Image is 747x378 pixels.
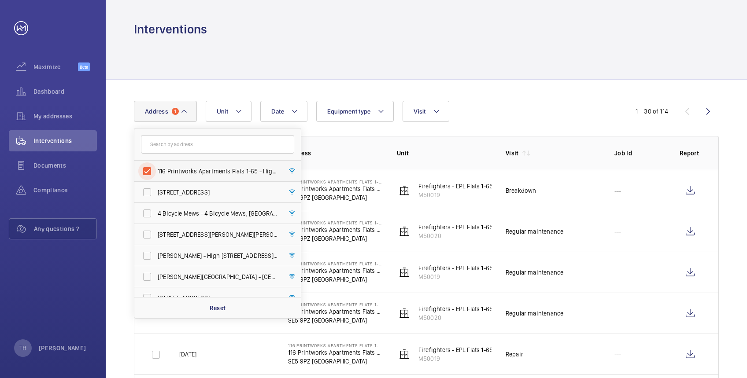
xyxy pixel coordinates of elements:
p: 116 Printworks Apartments Flats 1-65 [288,266,383,275]
button: Address1 [134,101,197,122]
span: [PERSON_NAME] - High [STREET_ADDRESS][PERSON_NAME] [158,251,279,260]
p: M50019 [418,272,506,281]
span: Interventions [33,136,97,145]
span: 116 Printworks Apartments Flats 1-65 - High Risk Building - 116 Printworks Apartments [STREET_ADD... [158,167,279,176]
p: Firefighters - EPL Flats 1-65 No 1 [418,264,506,272]
p: Firefighters - EPL Flats 1-65 No 1 [418,182,506,191]
p: SE5 9PZ [GEOGRAPHIC_DATA] [288,193,383,202]
p: [DATE] [179,350,196,359]
p: M50020 [418,231,507,240]
p: Job Id [614,149,666,158]
span: [STREET_ADDRESS][PERSON_NAME][PERSON_NAME] [158,230,279,239]
p: 116 Printworks Apartments Flats 1-65 [288,307,383,316]
span: Visit [414,108,425,115]
span: 1 [172,108,179,115]
p: Firefighters - EPL Flats 1-65 No 1 [418,345,506,354]
p: 116 Printworks Apartments Flats 1-65 [288,225,383,234]
span: [STREET_ADDRESS] [158,294,279,302]
p: 116 Printworks Apartments Flats 1-65 - High Risk Building [288,220,383,225]
p: Report [680,149,701,158]
p: [PERSON_NAME] [39,344,86,352]
span: Documents [33,161,97,170]
p: --- [614,227,621,236]
span: Dashboard [33,87,97,96]
span: Unit [217,108,228,115]
p: TH [19,344,26,352]
span: 4 Bicycle Mews - 4 Bicycle Mews, [GEOGRAPHIC_DATA] 6FF [158,209,279,218]
p: --- [614,186,621,195]
p: Reset [210,304,226,312]
span: My addresses [33,112,97,121]
img: elevator.svg [399,267,410,278]
span: [STREET_ADDRESS] [158,188,279,197]
span: [PERSON_NAME][GEOGRAPHIC_DATA] - [GEOGRAPHIC_DATA] [158,272,279,281]
p: Unit [397,149,492,158]
div: Regular maintenance [506,309,563,318]
p: 116 Printworks Apartments Flats 1-65 - High Risk Building [288,343,383,348]
img: elevator.svg [399,185,410,196]
p: SE5 9PZ [GEOGRAPHIC_DATA] [288,234,383,243]
div: Repair [506,350,523,359]
p: 116 Printworks Apartments Flats 1-65 - High Risk Building [288,302,383,307]
button: Unit [206,101,251,122]
span: Any questions ? [34,224,96,233]
p: M50019 [418,354,506,363]
span: Date [271,108,284,115]
p: 116 Printworks Apartments Flats 1-65 [288,348,383,357]
span: Equipment type [327,108,371,115]
p: 116 Printworks Apartments Flats 1-65 - High Risk Building [288,261,383,266]
span: Maximize [33,62,78,71]
p: --- [614,268,621,277]
button: Visit [403,101,449,122]
div: Regular maintenance [506,268,563,277]
p: SE5 9PZ [GEOGRAPHIC_DATA] [288,316,383,325]
div: Regular maintenance [506,227,563,236]
h1: Interventions [134,21,207,37]
button: Date [260,101,307,122]
p: Address [288,149,383,158]
p: SE5 9PZ [GEOGRAPHIC_DATA] [288,275,383,284]
p: --- [614,350,621,359]
img: elevator.svg [399,349,410,360]
p: SE5 9PZ [GEOGRAPHIC_DATA] [288,357,383,366]
p: Firefighters - EPL Flats 1-65 No 2 [418,305,507,313]
button: Equipment type [316,101,394,122]
p: M50019 [418,191,506,199]
span: Compliance [33,186,97,195]
p: Firefighters - EPL Flats 1-65 No 2 [418,223,507,231]
p: Visit [506,149,519,158]
img: elevator.svg [399,308,410,319]
p: M50020 [418,313,507,322]
input: Search by address [141,135,294,154]
div: Breakdown [506,186,536,195]
p: --- [614,309,621,318]
span: Beta [78,62,90,71]
p: 116 Printworks Apartments Flats 1-65 [288,184,383,193]
img: elevator.svg [399,226,410,237]
p: 116 Printworks Apartments Flats 1-65 - High Risk Building [288,179,383,184]
span: Address [145,108,168,115]
div: 1 – 30 of 114 [636,107,668,116]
